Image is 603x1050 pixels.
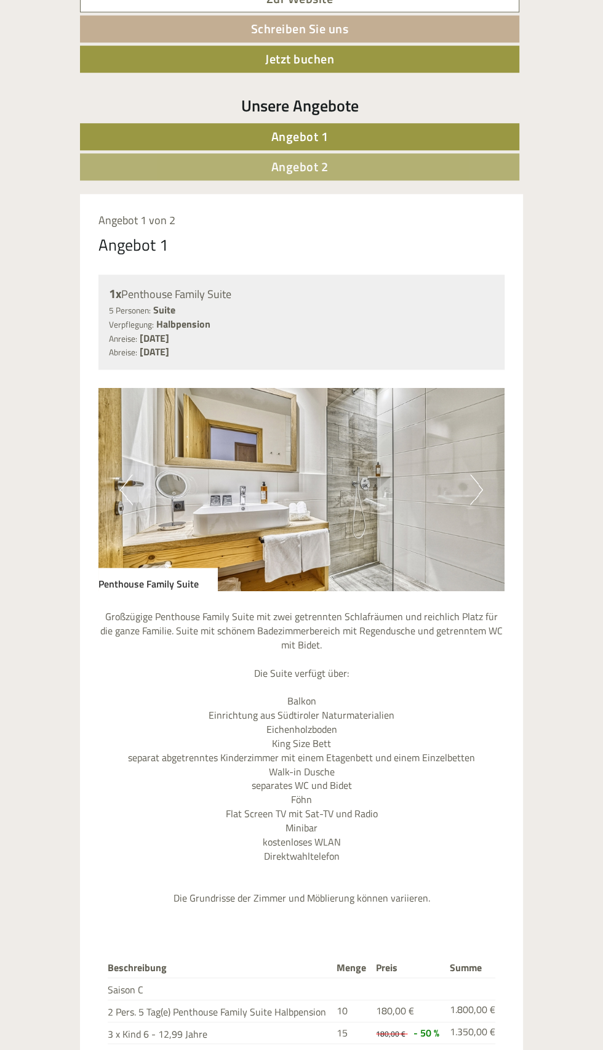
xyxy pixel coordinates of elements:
[80,15,519,42] a: Schreiben Sie uns
[109,318,154,331] small: Verpflegung:
[109,346,137,358] small: Abreise:
[98,610,505,905] p: Großzügige Penthouse Family Suite mit zwei getrennten Schlafräumen und reichlich Platz für die ga...
[271,157,329,176] span: Angebot 2
[108,1022,332,1044] td: 3 x Kind 6 - 12,99 Jahre
[98,212,175,228] span: Angebot 1 von 2
[108,958,332,977] th: Beschreibung
[140,344,169,359] b: [DATE]
[108,1000,332,1022] td: 2 Pers. 5 Tag(e) Penthouse Family Suite Halbpension
[98,568,217,591] div: Penthouse Family Suite
[332,958,371,977] th: Menge
[9,33,196,71] div: Guten Tag, wie können wir Ihnen helfen?
[371,958,444,977] th: Preis
[98,388,505,591] img: image
[470,474,483,505] button: Next
[98,233,169,256] div: Angebot 1
[120,474,133,505] button: Previous
[376,1003,414,1018] span: 180,00 €
[271,127,329,146] span: Angebot 1
[445,1000,495,1022] td: 1.800,00 €
[445,958,495,977] th: Summe
[445,1022,495,1044] td: 1.350,00 €
[332,1000,371,1022] td: 10
[80,46,519,73] a: Jetzt buchen
[109,333,137,345] small: Anreise:
[182,9,225,30] div: [DATE]
[109,284,121,303] b: 1x
[109,285,494,303] div: Penthouse Family Suite
[80,94,519,117] div: Unsere Angebote
[327,319,406,346] button: Senden
[18,60,190,68] small: 21:57
[332,1022,371,1044] td: 15
[156,317,210,331] b: Halbpension
[140,331,169,345] b: [DATE]
[108,977,332,1000] td: Saison C
[109,304,151,317] small: 5 Personen:
[18,36,190,46] div: [GEOGRAPHIC_DATA]
[153,302,175,317] b: Suite
[413,1025,439,1040] span: - 50 %
[376,1028,405,1040] span: 180,00 €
